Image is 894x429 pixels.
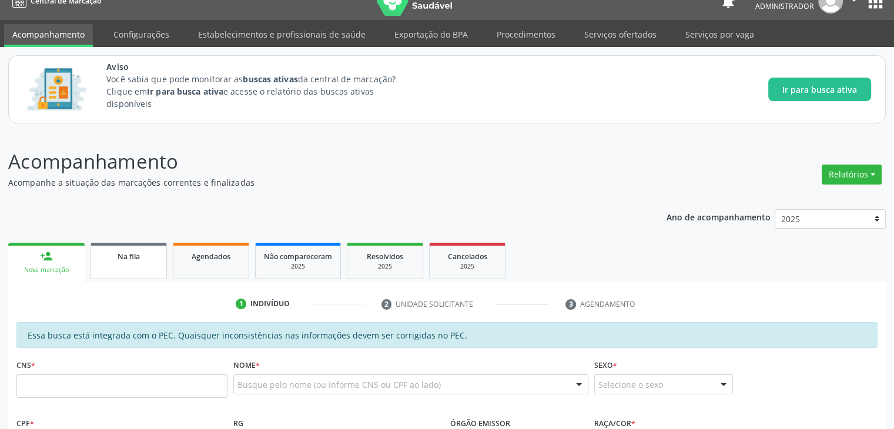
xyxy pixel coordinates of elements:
a: Exportação do BPA [386,24,476,45]
span: Resolvidos [367,252,403,262]
div: 2025 [438,262,497,271]
label: Nome [233,356,260,374]
span: Administrador [755,1,814,11]
div: Indivíduo [250,299,290,309]
span: Não compareceram [264,252,332,262]
label: CNS [16,356,35,374]
button: Relatórios [822,165,882,185]
a: Estabelecimentos e profissionais de saúde [190,24,374,45]
div: person_add [40,250,53,263]
div: Essa busca está integrada com o PEC. Quaisquer inconsistências nas informações devem ser corrigid... [16,322,878,348]
span: Na fila [118,252,140,262]
p: Ano de acompanhamento [667,209,771,224]
a: Serviços por vaga [677,24,762,45]
p: Acompanhamento [8,147,622,176]
div: Nova marcação [16,266,76,274]
label: Sexo [594,356,617,374]
a: Serviços ofertados [576,24,665,45]
strong: Ir para busca ativa [147,86,223,97]
p: Acompanhe a situação das marcações correntes e finalizadas [8,176,622,189]
p: Você sabia que pode monitorar as da central de marcação? Clique em e acesse o relatório das busca... [106,73,417,110]
button: Ir para busca ativa [768,78,871,101]
div: 2025 [264,262,332,271]
a: Acompanhamento [4,24,93,47]
div: 2025 [356,262,414,271]
div: 1 [236,299,246,309]
strong: buscas ativas [243,73,297,85]
span: Busque pelo nome (ou informe CNS ou CPF ao lado) [237,378,441,391]
span: Aviso [106,61,417,73]
a: Configurações [105,24,178,45]
img: Imagem de CalloutCard [23,63,90,116]
span: Agendados [192,252,230,262]
a: Procedimentos [488,24,564,45]
span: Ir para busca ativa [782,83,857,96]
span: Cancelados [448,252,487,262]
span: Selecione o sexo [598,378,663,391]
